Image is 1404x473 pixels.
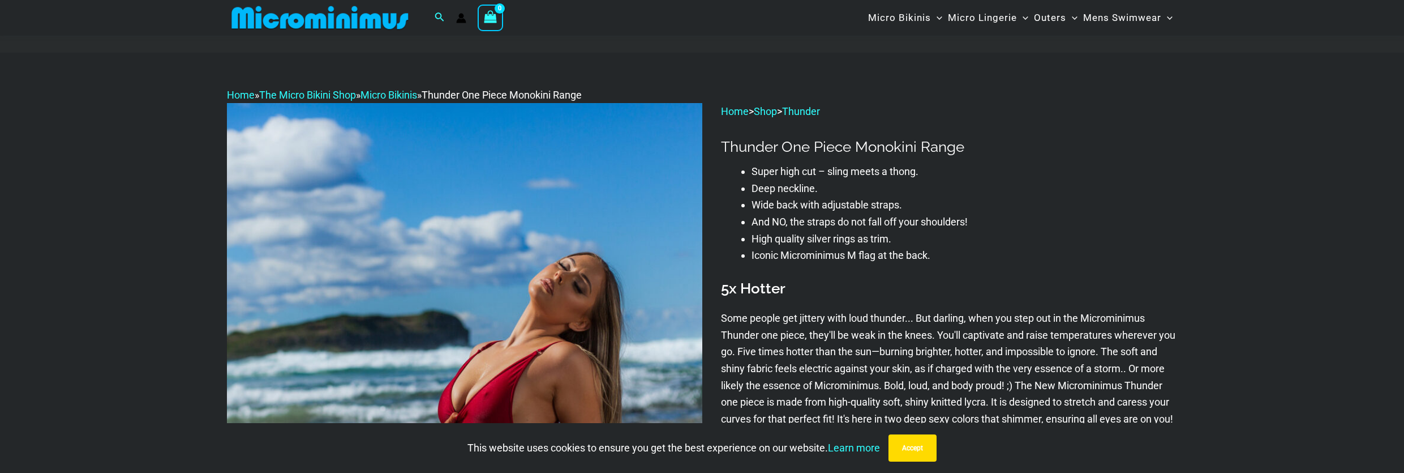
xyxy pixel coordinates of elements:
span: Micro Lingerie [948,3,1017,32]
a: Home [721,105,749,117]
span: Mens Swimwear [1083,3,1161,32]
span: Micro Bikinis [868,3,931,32]
a: The Micro Bikini Shop [259,89,356,101]
span: Outers [1034,3,1066,32]
li: Deep neckline. [752,180,1177,197]
span: Menu Toggle [1161,3,1173,32]
a: Thunder [782,105,820,117]
a: Micro Bikinis [360,89,417,101]
a: Mens SwimwearMenu ToggleMenu Toggle [1080,3,1175,32]
img: MM SHOP LOGO FLAT [227,5,413,31]
h3: 5x Hotter [721,279,1177,299]
a: Micro BikinisMenu ToggleMenu Toggle [865,3,945,32]
button: Accept [888,434,937,462]
span: Menu Toggle [1066,3,1077,32]
li: Wide back with adjustable straps. [752,197,1177,214]
p: This website uses cookies to ensure you get the best experience on our website. [467,440,880,457]
h1: Thunder One Piece Monokini Range [721,138,1177,156]
a: Shop [754,105,777,117]
span: Menu Toggle [931,3,942,32]
p: > > [721,103,1177,120]
a: Learn more [828,442,880,454]
li: And NO, the straps do not fall off your shoulders! [752,214,1177,231]
li: Iconic Microminimus M flag at the back. [752,247,1177,264]
a: View Shopping Cart, empty [478,5,504,31]
span: Thunder One Piece Monokini Range [422,89,582,101]
a: Search icon link [435,11,445,25]
span: Menu Toggle [1017,3,1028,32]
li: Super high cut – sling meets a thong. [752,163,1177,180]
nav: Site Navigation [864,2,1178,34]
p: Some people get jittery with loud thunder... But darling, when you step out in the Microminimus T... [721,310,1177,428]
a: Home [227,89,255,101]
a: Micro LingerieMenu ToggleMenu Toggle [945,3,1031,32]
a: Account icon link [456,13,466,23]
li: High quality silver rings as trim. [752,231,1177,248]
a: OutersMenu ToggleMenu Toggle [1031,3,1080,32]
span: » » » [227,89,582,101]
